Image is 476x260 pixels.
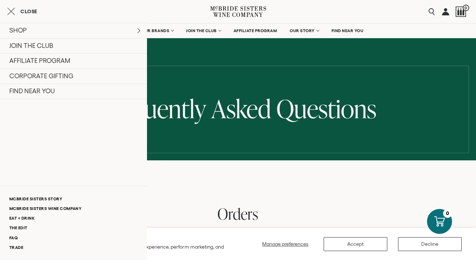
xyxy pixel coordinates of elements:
span: Close [20,9,37,14]
button: Close cart [7,7,37,16]
span: JOIN THE CLUB [186,28,217,33]
span: OUR STORY [290,28,315,33]
a: OUR STORY [285,24,323,38]
span: Questions [276,91,376,126]
button: Decline [398,237,462,251]
a: FIND NEAR YOU [327,24,368,38]
a: JOIN THE CLUB [181,24,225,38]
span: Manage preferences [262,241,308,247]
button: Accept [324,237,387,251]
div: 0 [443,209,452,218]
button: Manage preferences [258,237,313,251]
a: AFFILIATE PROGRAM [229,24,282,38]
span: 0 [463,5,469,11]
span: OUR BRANDS [141,28,169,33]
span: AFFILIATE PROGRAM [234,28,277,33]
span: FIND NEAR YOU [332,28,364,33]
span: Frequently [100,91,206,126]
a: OUR BRANDS [137,24,178,38]
span: Asked [211,91,271,126]
span: Orders [217,203,258,224]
